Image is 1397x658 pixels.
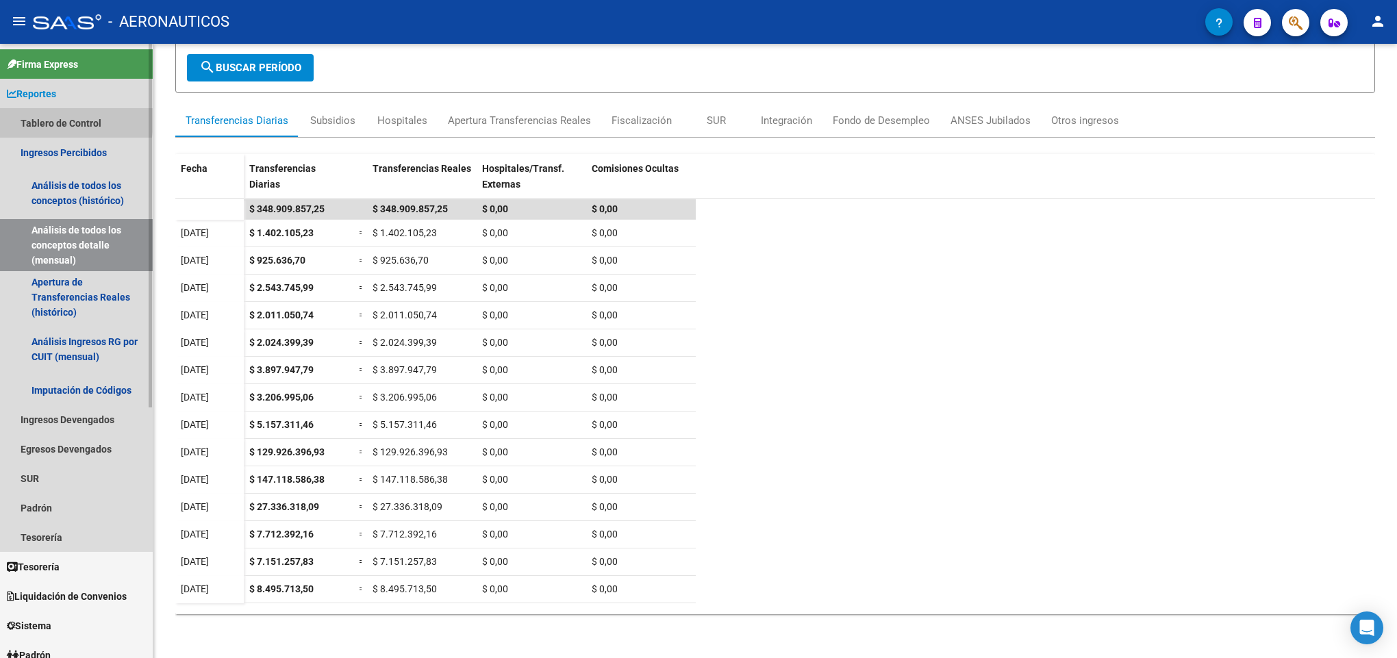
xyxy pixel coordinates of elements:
span: $ 7.712.392,16 [249,529,314,540]
span: $ 0,00 [482,337,508,348]
span: = [359,364,364,375]
span: Transferencias Reales [373,163,471,174]
div: Apertura Transferencias Reales [448,113,591,128]
span: [DATE] [181,392,209,403]
span: $ 0,00 [482,392,508,403]
span: $ 3.897.947,79 [249,364,314,375]
span: $ 0,00 [592,337,618,348]
div: Otros ingresos [1051,113,1119,128]
span: $ 0,00 [592,501,618,512]
datatable-header-cell: Hospitales/Transf. Externas [477,154,586,212]
span: = [359,501,364,512]
span: $ 129.926.396,93 [373,446,448,457]
span: $ 7.151.257,83 [249,556,314,567]
div: Subsidios [310,113,355,128]
span: Sistema [7,618,51,633]
span: [DATE] [181,474,209,485]
span: $ 8.495.713,50 [249,583,314,594]
button: Buscar Período [187,54,314,81]
span: $ 7.712.392,16 [373,529,437,540]
span: $ 0,00 [592,203,618,214]
span: $ 3.206.995,06 [249,392,314,403]
span: [DATE] [181,501,209,512]
mat-icon: person [1370,13,1386,29]
span: $ 0,00 [482,419,508,430]
span: $ 925.636,70 [373,255,429,266]
span: [DATE] [181,227,209,238]
span: [DATE] [181,583,209,594]
span: = [359,556,364,567]
span: $ 0,00 [592,583,618,594]
div: Integración [761,113,812,128]
span: $ 8.495.713,50 [373,583,437,594]
span: = [359,392,364,403]
div: ANSES Jubilados [951,113,1031,128]
datatable-header-cell: Fecha [175,154,244,212]
div: Fiscalización [612,113,672,128]
span: $ 3.206.995,06 [373,392,437,403]
mat-icon: menu [11,13,27,29]
span: $ 2.011.050,74 [373,309,437,320]
span: [DATE] [181,309,209,320]
span: - AERONAUTICOS [108,7,229,37]
span: [DATE] [181,337,209,348]
span: $ 0,00 [482,255,508,266]
span: $ 2.024.399,39 [249,337,314,348]
span: = [359,255,364,266]
span: $ 0,00 [482,282,508,293]
span: = [359,446,364,457]
span: $ 0,00 [592,446,618,457]
span: Transferencias Diarias [249,163,316,190]
span: $ 0,00 [482,309,508,320]
span: $ 3.897.947,79 [373,364,437,375]
span: $ 2.543.745,99 [373,282,437,293]
span: [DATE] [181,282,209,293]
span: $ 2.024.399,39 [373,337,437,348]
span: $ 0,00 [592,309,618,320]
span: $ 0,00 [482,203,508,214]
span: = [359,529,364,540]
span: $ 0,00 [592,419,618,430]
span: = [359,419,364,430]
span: $ 0,00 [592,474,618,485]
span: = [359,282,364,293]
span: $ 2.543.745,99 [249,282,314,293]
span: $ 27.336.318,09 [249,501,319,512]
span: = [359,337,364,348]
span: $ 0,00 [592,227,618,238]
span: $ 1.402.105,23 [249,227,314,238]
span: $ 0,00 [482,474,508,485]
span: $ 129.926.396,93 [249,446,325,457]
span: $ 0,00 [482,501,508,512]
span: = [359,309,364,320]
span: $ 7.151.257,83 [373,556,437,567]
span: = [359,474,364,485]
span: $ 0,00 [482,364,508,375]
span: [DATE] [181,556,209,567]
datatable-header-cell: Transferencias Diarias [244,154,353,212]
span: $ 0,00 [592,282,618,293]
datatable-header-cell: Transferencias Reales [367,154,477,212]
span: Comisiones Ocultas [592,163,679,174]
span: [DATE] [181,364,209,375]
span: $ 0,00 [482,556,508,567]
span: Firma Express [7,57,78,72]
div: Hospitales [377,113,427,128]
span: $ 0,00 [482,227,508,238]
div: Open Intercom Messenger [1350,611,1383,644]
div: Fondo de Desempleo [833,113,930,128]
span: Hospitales/Transf. Externas [482,163,564,190]
div: Transferencias Diarias [186,113,288,128]
span: Tesorería [7,559,60,574]
span: $ 0,00 [592,392,618,403]
datatable-header-cell: Comisiones Ocultas [586,154,696,212]
span: $ 348.909.857,25 [373,203,448,214]
span: Liquidación de Convenios [7,589,127,604]
span: $ 0,00 [482,583,508,594]
span: $ 147.118.586,38 [249,474,325,485]
div: SUR [707,113,726,128]
span: Reportes [7,86,56,101]
span: $ 0,00 [592,364,618,375]
span: [DATE] [181,529,209,540]
span: $ 5.157.311,46 [373,419,437,430]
